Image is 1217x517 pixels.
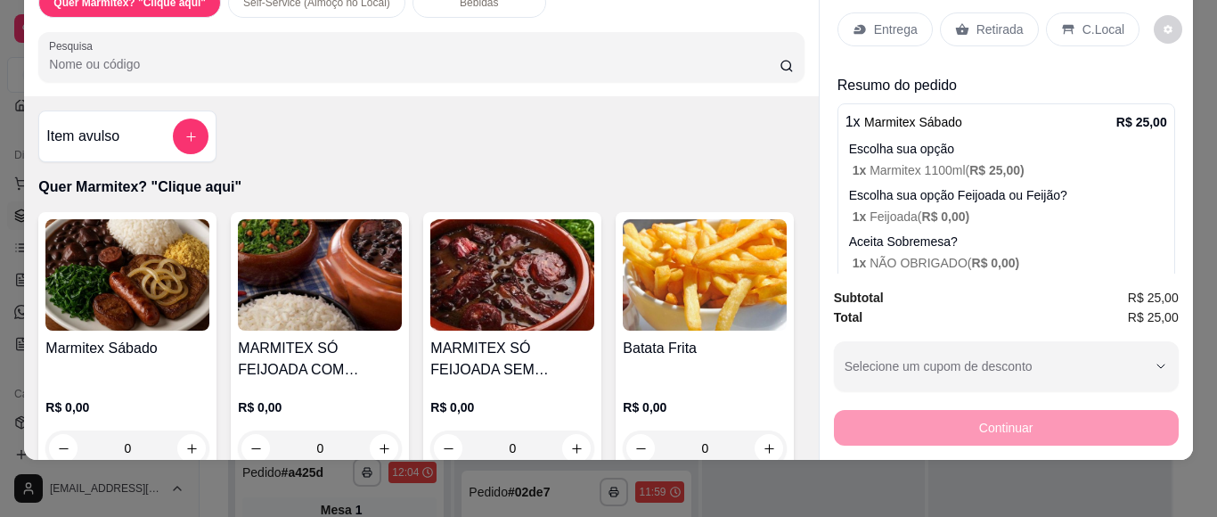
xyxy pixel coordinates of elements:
img: product-image [430,219,594,331]
label: Pesquisa [49,38,99,53]
p: R$ 0,00 [45,398,209,416]
p: Feijoada ( [853,208,1167,226]
p: Marmitex 1100ml ( [853,161,1167,179]
span: 1 x [853,163,870,177]
p: Escolha sua opção [849,140,1167,158]
p: R$ 0,00 [623,398,787,416]
h4: MARMITEX SÓ FEIJOADA COM ACOMPANHAMENTO [238,338,402,381]
span: 1 x [853,209,870,224]
p: Quer Marmitex? "Clique aqui" [38,176,804,198]
h4: Marmitex Sábado [45,338,209,359]
span: R$ 0,00 ) [972,256,1020,270]
p: C.Local [1082,21,1124,38]
p: Entrega [874,21,918,38]
strong: Subtotal [834,291,884,305]
h4: Batata Frita [623,338,787,359]
span: R$ 25,00 [1128,288,1179,308]
button: Selecione um cupom de desconto [834,341,1179,391]
span: R$ 0,00 ) [922,209,970,224]
img: product-image [238,219,402,331]
p: Aceita Sobremesa? [849,233,1167,250]
img: product-image [45,219,209,331]
h4: MARMITEX SÓ FEIJOADA SEM ACOMPANHAMENTO [430,338,594,381]
input: Pesquisa [49,55,780,73]
p: R$ 0,00 [238,398,402,416]
p: R$ 25,00 [1116,113,1167,131]
span: R$ 25,00 ) [969,163,1025,177]
p: Resumo do pedido [837,75,1175,96]
span: Marmitex Sábado [864,115,962,129]
p: Retirada [976,21,1024,38]
p: NÃO OBRIGADO ( [853,254,1167,272]
button: decrease-product-quantity [1154,15,1182,44]
span: 1 x [853,256,870,270]
p: Escolha sua opção Feijoada ou Feijão? [849,186,1167,204]
img: product-image [623,219,787,331]
p: 1 x [845,111,962,133]
h4: Item avulso [46,126,119,147]
p: R$ 0,00 [430,398,594,416]
button: add-separate-item [173,119,208,154]
span: R$ 25,00 [1128,308,1179,327]
strong: Total [834,310,862,324]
